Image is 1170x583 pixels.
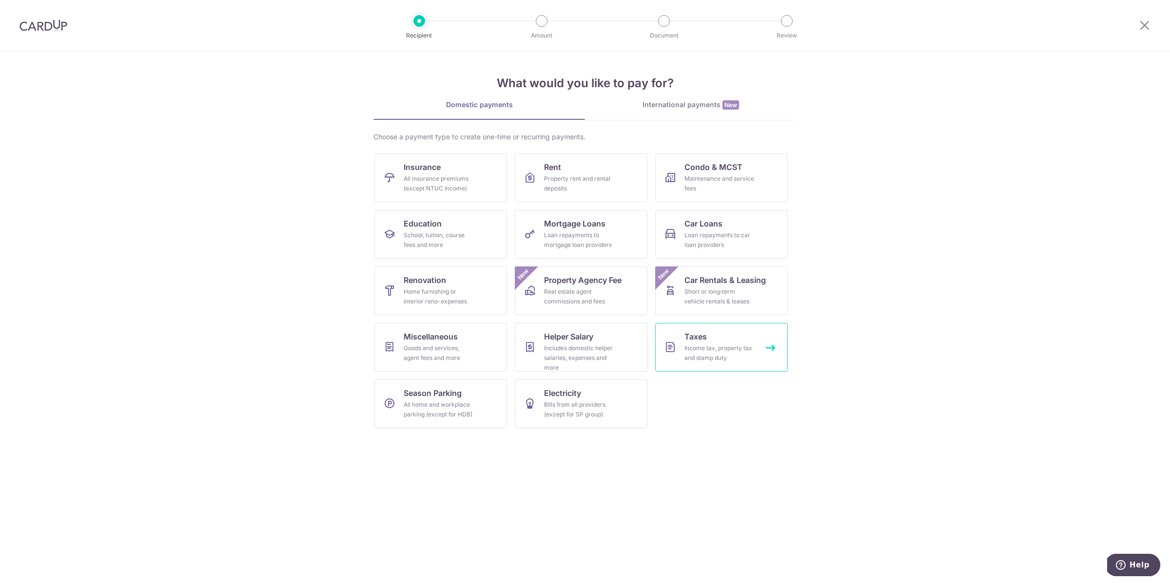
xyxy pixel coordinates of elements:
[544,218,605,229] span: Mortgage Loans
[404,230,474,250] div: School, tuition, course fees and more
[544,161,561,173] span: Rent
[684,230,755,250] div: Loan repayments to car loan providers
[684,343,755,363] div: Income tax, property tax and stamp duty
[544,387,581,399] span: Electricity
[373,132,797,142] div: Choose a payment type to create one-time or recurring payments.
[515,153,647,202] a: RentProperty rent and rental deposits
[383,31,455,40] p: Recipient
[544,331,593,342] span: Helper Salary
[544,230,614,250] div: Loan repayments to mortgage loan providers
[655,210,788,259] a: Car LoansLoan repayments to car loan providers
[585,100,797,110] div: International payments
[404,218,442,229] span: Education
[544,274,622,286] span: Property Agency Fee
[22,7,42,16] span: Help
[684,287,755,306] div: Short or long‑term vehicle rentals & leases
[404,331,458,342] span: Miscellaneous
[544,287,614,306] div: Real estate agent commissions and fees
[684,174,755,193] div: Maintenance and service fees
[374,379,507,428] a: Season ParkingAll home and workplace parking (except for HDB)
[655,153,788,202] a: Condo & MCSTMaintenance and service fees
[404,274,446,286] span: Renovation
[404,343,474,363] div: Goods and services, agent fees and more
[684,161,742,173] span: Condo & MCST
[506,31,578,40] p: Amount
[404,174,474,193] div: All insurance premiums (except NTUC Income)
[373,100,585,110] div: Domestic payments
[751,31,823,40] p: Review
[722,100,739,110] span: New
[544,343,614,373] div: Includes domestic helper salaries, expenses and more
[656,266,672,282] span: New
[404,287,474,306] div: Home furnishing or interior reno-expenses
[374,153,507,202] a: InsuranceAll insurance premiums (except NTUC Income)
[374,323,507,372] a: MiscellaneousGoods and services, agent fees and more
[404,400,474,419] div: All home and workplace parking (except for HDB)
[655,323,788,372] a: TaxesIncome tax, property tax and stamp duty
[544,174,614,193] div: Property rent and rental deposits
[515,266,531,282] span: New
[655,266,788,315] a: Car Rentals & LeasingShort or long‑term vehicle rentals & leasesNew
[374,266,507,315] a: RenovationHome furnishing or interior reno-expenses
[404,387,462,399] span: Season Parking
[515,210,647,259] a: Mortgage LoansLoan repayments to mortgage loan providers
[374,210,507,259] a: EducationSchool, tuition, course fees and more
[515,323,647,372] a: Helper SalaryIncludes domestic helper salaries, expenses and more
[684,274,766,286] span: Car Rentals & Leasing
[373,75,797,92] h4: What would you like to pay for?
[404,161,441,173] span: Insurance
[1107,554,1160,578] iframe: Opens a widget where you can find more information
[544,400,614,419] div: Bills from all providers (except for SP group)
[628,31,700,40] p: Document
[684,218,722,229] span: Car Loans
[19,19,67,31] img: CardUp
[515,379,647,428] a: ElectricityBills from all providers (except for SP group)
[684,331,707,342] span: Taxes
[515,266,647,315] a: Property Agency FeeReal estate agent commissions and feesNew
